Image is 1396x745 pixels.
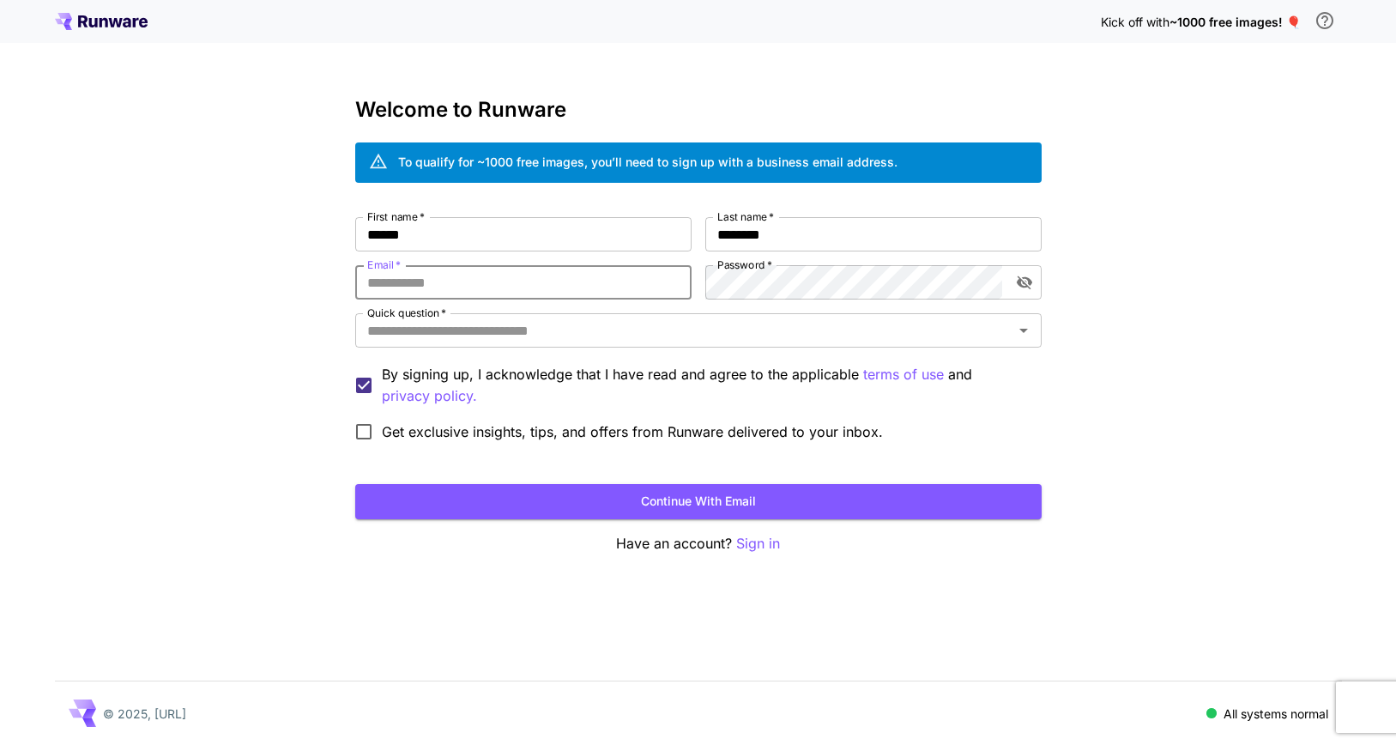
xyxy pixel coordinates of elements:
[1012,318,1036,342] button: Open
[382,385,477,407] p: privacy policy.
[717,209,774,224] label: Last name
[103,705,186,723] p: © 2025, [URL]
[382,364,1028,407] p: By signing up, I acknowledge that I have read and agree to the applicable and
[1009,267,1040,298] button: toggle password visibility
[355,533,1042,554] p: Have an account?
[736,533,780,554] button: Sign in
[355,98,1042,122] h3: Welcome to Runware
[367,306,446,320] label: Quick question
[382,385,477,407] button: By signing up, I acknowledge that I have read and agree to the applicable terms of use and
[717,257,772,272] label: Password
[398,153,897,171] div: To qualify for ~1000 free images, you’ll need to sign up with a business email address.
[1101,15,1169,29] span: Kick off with
[1308,3,1342,38] button: In order to qualify for free credit, you need to sign up with a business email address and click ...
[355,484,1042,519] button: Continue with email
[863,364,944,385] p: terms of use
[863,364,944,385] button: By signing up, I acknowledge that I have read and agree to the applicable and privacy policy.
[367,257,401,272] label: Email
[367,209,425,224] label: First name
[382,421,883,442] span: Get exclusive insights, tips, and offers from Runware delivered to your inbox.
[1224,705,1328,723] p: All systems normal
[1169,15,1301,29] span: ~1000 free images! 🎈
